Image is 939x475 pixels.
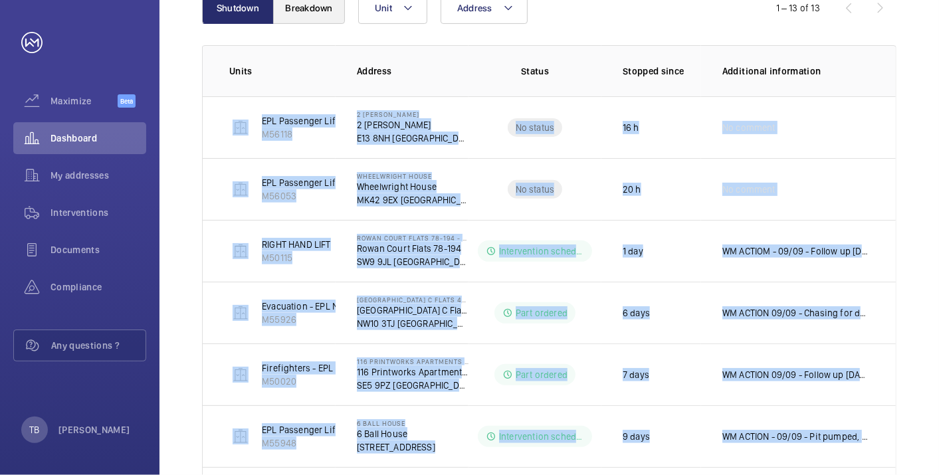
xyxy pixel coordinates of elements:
[623,430,650,443] p: 9 days
[499,430,584,443] p: Intervention scheduled
[516,368,568,381] p: Part ordered
[262,313,418,326] p: M55926
[357,180,469,193] p: Wheelwright House
[233,367,249,383] img: elevator.svg
[51,243,146,256] span: Documents
[51,339,146,352] span: Any questions ?
[51,94,118,108] span: Maximize
[623,368,649,381] p: 7 days
[357,427,435,440] p: 6 Ball House
[623,183,641,196] p: 20 h
[457,3,492,13] span: Address
[357,132,469,145] p: E13 8NH [GEOGRAPHIC_DATA]
[722,183,776,196] span: No comment
[357,193,469,207] p: MK42 9EX [GEOGRAPHIC_DATA]
[51,132,146,145] span: Dashboard
[262,423,338,436] p: EPL Passenger Lift
[357,242,469,255] p: Rowan Court Flats 78-194
[357,255,469,268] p: SW9 9JL [GEOGRAPHIC_DATA]
[262,375,395,388] p: M50020
[722,64,869,78] p: Additional information
[722,121,776,134] span: No comment
[262,361,395,375] p: Firefighters - EPL Flats 1-65 No 2
[262,436,338,450] p: M55948
[516,121,555,134] p: No status
[357,379,469,392] p: SE5 9PZ [GEOGRAPHIC_DATA]
[478,64,592,78] p: Status
[499,244,584,258] p: Intervention scheduled
[229,64,336,78] p: Units
[375,3,392,13] span: Unit
[51,206,146,219] span: Interventions
[623,64,701,78] p: Stopped since
[722,430,869,443] p: WM ACTION - 09/09 - Pit pumped, left off to dry clean being carried out [DATE] - Pit being pumped...
[357,317,469,330] p: NW10 3TJ [GEOGRAPHIC_DATA]
[623,244,643,258] p: 1 day
[233,305,249,321] img: elevator.svg
[51,169,146,182] span: My addresses
[357,234,469,242] p: Rowan Court Flats 78-194 - High Risk Building
[233,428,249,444] img: elevator.svg
[29,423,39,436] p: TB
[516,306,568,320] p: Part ordered
[357,419,435,427] p: 6 Ball House
[722,306,869,320] p: WM ACTION 09/09 - Chasing for delivery [DATE] - Confirming eta for delivery this week 05/09 - Cha...
[357,172,469,180] p: Wheelwright House
[357,110,469,118] p: 2 [PERSON_NAME]
[516,183,555,196] p: No status
[51,280,146,294] span: Compliance
[262,300,418,313] p: Evacuation - EPL No 4 Flats 45-101 R/h
[233,181,249,197] img: elevator.svg
[262,251,331,264] p: M50115
[118,94,136,108] span: Beta
[357,357,469,365] p: 116 Printworks Apartments Flats 1-65 - High Risk Building
[262,114,360,128] p: EPL Passenger Lift No 2
[623,121,639,134] p: 16 h
[722,244,869,258] p: WM ACTIOM - 09/09 - Follow up [DATE] - 2 Man required to set up doors
[776,1,820,15] div: 1 – 13 of 13
[623,306,650,320] p: 6 days
[58,423,130,436] p: [PERSON_NAME]
[722,368,869,381] p: WM ACTION 09/09 - Follow up [DATE] - Technical on site [DATE] with switches 04.09 - Part on order...
[357,118,469,132] p: 2 [PERSON_NAME]
[262,189,390,203] p: M56053
[357,304,469,317] p: [GEOGRAPHIC_DATA] C Flats 45-101
[357,365,469,379] p: 116 Printworks Apartments Flats 1-65
[357,296,469,304] p: [GEOGRAPHIC_DATA] C Flats 45-101 - High Risk Building
[262,238,331,251] p: RIGHT HAND LIFT
[233,243,249,259] img: elevator.svg
[357,64,469,78] p: Address
[357,440,435,454] p: [STREET_ADDRESS]
[262,176,390,189] p: EPL Passenger Lift block 46-58
[233,120,249,136] img: elevator.svg
[262,128,360,141] p: M56118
